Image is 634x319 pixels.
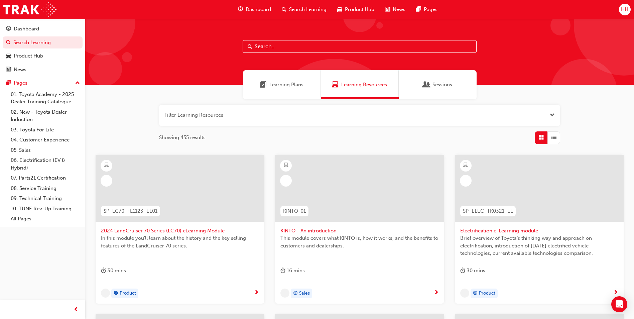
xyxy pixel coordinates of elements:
[8,89,83,107] a: 01. Toyota Academy - 2025 Dealer Training Catalogue
[8,204,83,214] a: 10. TUNE Rev-Up Training
[332,81,339,89] span: Learning Resources
[345,6,374,13] span: Product Hub
[299,290,310,297] span: Sales
[238,5,243,14] span: guage-icon
[3,77,83,89] button: Pages
[411,3,443,16] a: pages-iconPages
[621,6,628,13] span: HH
[269,81,303,89] span: Learning Plans
[8,214,83,224] a: All Pages
[8,193,83,204] a: 09. Technical Training
[463,161,468,170] span: learningResourceType_ELEARNING-icon
[101,267,106,275] span: duration-icon
[416,5,421,14] span: pages-icon
[6,67,11,73] span: news-icon
[289,6,327,13] span: Search Learning
[399,70,477,99] a: SessionsSessions
[280,267,285,275] span: duration-icon
[6,26,11,32] span: guage-icon
[246,6,271,13] span: Dashboard
[539,134,544,141] span: Grid
[8,107,83,125] a: 02. New - Toyota Dealer Induction
[460,234,618,257] span: Brief overview of Toyota’s thinking way and approach on electrification, introduction of [DATE] e...
[8,145,83,155] a: 05. Sales
[460,289,469,298] span: undefined-icon
[463,207,513,215] span: SP_ELEC_TK0321_EL
[159,134,206,141] span: Showing 455 results
[3,36,83,49] a: Search Learning
[424,6,437,13] span: Pages
[8,155,83,173] a: 06. Electrification (EV & Hybrid)
[284,161,288,170] span: learningResourceType_ELEARNING-icon
[6,53,11,59] span: car-icon
[6,40,11,46] span: search-icon
[8,173,83,183] a: 07. Parts21 Certification
[611,296,627,312] div: Open Intercom Messenger
[380,3,411,16] a: news-iconNews
[280,234,438,249] span: This module covers what KINTO is, how it works, and the benefits to customers and dealerships.
[14,79,27,87] div: Pages
[254,290,259,296] span: next-icon
[460,227,618,235] span: Electrification e-Learning module
[276,3,332,16] a: search-iconSearch Learning
[260,81,267,89] span: Learning Plans
[3,21,83,77] button: DashboardSearch LearningProduct HubNews
[283,207,306,215] span: KINTO-01
[8,135,83,145] a: 04. Customer Experience
[74,306,79,314] span: prev-icon
[6,80,11,86] span: pages-icon
[104,161,109,170] span: learningResourceType_ELEARNING-icon
[619,4,631,15] button: HH
[75,79,80,88] span: up-icon
[8,183,83,194] a: 08. Service Training
[101,289,110,298] span: undefined-icon
[473,289,478,298] span: target-icon
[8,125,83,135] a: 03. Toyota For Life
[551,134,556,141] span: List
[337,5,342,14] span: car-icon
[275,155,444,304] a: KINTO-01KINTO - An introductionThis module covers what KINTO is, how it works, and the benefits t...
[248,43,252,50] span: Search
[101,227,259,235] span: 2024 LandCruiser 70 Series (LC70) eLearning Module
[460,267,485,275] div: 30 mins
[120,290,136,297] span: Product
[14,52,43,60] div: Product Hub
[393,6,405,13] span: News
[613,290,618,296] span: next-icon
[280,289,289,298] span: undefined-icon
[243,40,477,53] input: Search...
[479,290,495,297] span: Product
[96,155,264,304] a: SP_LC70_FL1123_EL012024 LandCruiser 70 Series (LC70) eLearning ModuleIn this module you'll learn ...
[280,267,305,275] div: 16 mins
[101,234,259,249] span: In this module you'll learn about the history and the key selling features of the LandCruiser 70 ...
[14,66,26,74] div: News
[14,25,39,33] div: Dashboard
[282,5,286,14] span: search-icon
[3,50,83,62] a: Product Hub
[3,2,56,17] img: Trak
[550,111,555,119] button: Open the filter
[434,290,439,296] span: next-icon
[332,3,380,16] a: car-iconProduct Hub
[104,207,157,215] span: SP_LC70_FL1123_EL01
[114,289,118,298] span: target-icon
[423,81,430,89] span: Sessions
[3,64,83,76] a: News
[3,23,83,35] a: Dashboard
[280,227,438,235] span: KINTO - An introduction
[460,267,465,275] span: duration-icon
[385,5,390,14] span: news-icon
[243,70,321,99] a: Learning PlansLearning Plans
[101,267,126,275] div: 30 mins
[293,289,298,298] span: target-icon
[233,3,276,16] a: guage-iconDashboard
[341,81,387,89] span: Learning Resources
[455,155,624,304] a: SP_ELEC_TK0321_ELElectrification e-Learning moduleBrief overview of Toyota’s thinking way and app...
[321,70,399,99] a: Learning ResourcesLearning Resources
[432,81,452,89] span: Sessions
